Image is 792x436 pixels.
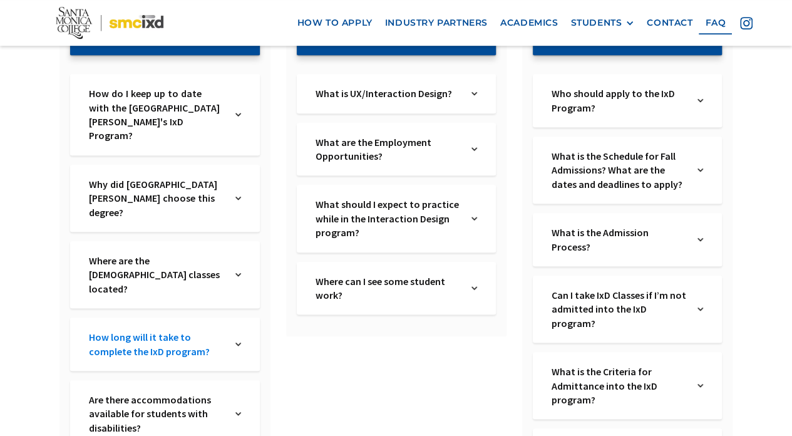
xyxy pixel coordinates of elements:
[89,86,225,143] a: How do I keep up to date with the [GEOGRAPHIC_DATA][PERSON_NAME]'s IxD Program?
[89,393,225,435] a: Are there accommodations available for students with disabilities?
[552,288,688,330] a: Can I take IxD Classes if I’m not admitted into the IxD program?
[316,197,461,239] a: What should I expect to practice while in the Interaction Design program?
[89,254,225,296] a: Where are the [DEMOGRAPHIC_DATA] classes located?
[316,274,461,303] a: Where can I see some student work?
[89,330,225,358] a: How long will it take to complete the IxD program?
[640,11,699,34] a: contact
[740,17,753,29] img: icon - instagram
[699,11,732,34] a: faq
[494,11,564,34] a: Academics
[552,226,688,254] a: What is the Admission Process?
[316,135,461,163] a: What are the Employment Opportunities?
[56,7,164,39] img: Santa Monica College - SMC IxD logo
[552,86,688,115] a: Who should apply to the IxD Program?
[570,18,622,28] div: STUDENTS
[379,11,494,34] a: industry partners
[552,365,688,407] a: What is the Criteria for Admittance into the IxD program?
[89,177,225,219] a: Why did [GEOGRAPHIC_DATA][PERSON_NAME] choose this degree?
[316,86,461,100] a: What is UX/Interaction Design?
[291,11,378,34] a: how to apply
[570,18,634,28] div: STUDENTS
[552,149,688,191] a: What is the Schedule for Fall Admissions? What are the dates and deadlines to apply?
